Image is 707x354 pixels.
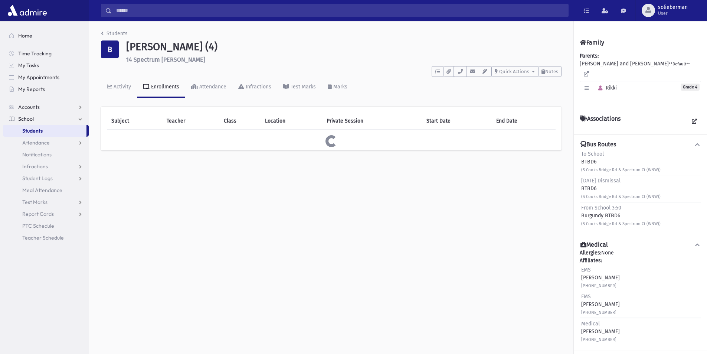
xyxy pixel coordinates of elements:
div: [PERSON_NAME] [581,320,620,343]
th: Private Session [322,113,422,130]
span: Teacher Schedule [22,234,64,241]
h1: [PERSON_NAME] (4) [126,40,562,53]
a: Attendance [185,77,232,98]
h6: 14 Spectrum [PERSON_NAME] [126,56,562,63]
span: Quick Actions [499,69,529,74]
div: Test Marks [289,84,316,90]
div: [PERSON_NAME] [581,293,620,316]
a: View all Associations [688,115,701,129]
nav: breadcrumb [101,30,128,40]
a: Time Tracking [3,48,89,59]
span: Notifications [22,151,52,158]
img: AdmirePro [6,3,49,18]
a: Marks [322,77,353,98]
button: Bus Routes [580,141,701,149]
div: Enrollments [150,84,179,90]
span: Report Cards [22,211,54,217]
span: Test Marks [22,199,48,205]
span: To School [581,151,604,157]
input: Search [112,4,568,17]
span: My Reports [18,86,45,92]
a: My Tasks [3,59,89,71]
h4: Bus Routes [580,141,616,149]
b: Parents: [580,53,599,59]
a: Students [101,30,128,37]
span: My Tasks [18,62,39,69]
a: My Reports [3,83,89,95]
a: Infractions [3,160,89,172]
span: Meal Attendance [22,187,62,194]
a: Home [3,30,89,42]
span: EMS [581,267,591,273]
span: Accounts [18,104,40,110]
a: Teacher Schedule [3,232,89,244]
span: Grade 4 [681,84,700,91]
span: EMS [581,293,591,300]
span: My Appointments [18,74,59,81]
h4: Family [580,39,604,46]
div: [PERSON_NAME] [581,266,620,289]
a: Infractions [232,77,277,98]
span: Attendance [22,139,50,146]
span: Medical [581,321,600,327]
div: Marks [332,84,347,90]
b: Affiliates: [580,257,602,264]
span: Notes [545,69,558,74]
h4: Medical [580,241,608,249]
span: User [658,10,688,16]
a: Test Marks [3,196,89,208]
small: [PHONE_NUMBER] [581,310,616,315]
span: PTC Schedule [22,223,54,229]
a: Activity [101,77,137,98]
th: Teacher [162,113,219,130]
a: Notifications [3,149,89,160]
small: (S Cooks Bridge Rd & Spectrum Ct (WNW)) [581,168,661,172]
span: Home [18,32,32,39]
small: [PHONE_NUMBER] [581,283,616,288]
div: Activity [112,84,131,90]
th: End Date [492,113,556,130]
div: [PERSON_NAME] and [PERSON_NAME] [580,52,701,103]
th: Location [261,113,322,130]
a: My Appointments [3,71,89,83]
div: Infractions [244,84,271,90]
h4: Associations [580,115,621,129]
span: Time Tracking [18,50,52,57]
span: Student Logs [22,175,53,182]
a: School [3,113,89,125]
span: [DATE] Dismissal [581,178,621,184]
button: Notes [538,66,562,77]
span: From School 3:50 [581,205,621,211]
a: Students [3,125,86,137]
span: Students [22,127,43,134]
div: BTBD6 [581,150,661,173]
small: (S Cooks Bridge Rd & Spectrum Ct (WNW)) [581,221,661,226]
a: Accounts [3,101,89,113]
small: [PHONE_NUMBER] [581,337,616,342]
div: BTBD6 [581,177,661,200]
div: None [580,249,701,345]
span: Infractions [22,163,48,170]
a: Enrollments [137,77,185,98]
span: Rikki [595,85,617,91]
a: Meal Attendance [3,184,89,196]
span: solieberman [658,4,688,10]
div: B [101,40,119,58]
a: Student Logs [3,172,89,184]
a: Test Marks [277,77,322,98]
th: Subject [107,113,162,130]
a: Report Cards [3,208,89,220]
a: Attendance [3,137,89,149]
button: Medical [580,241,701,249]
th: Class [219,113,261,130]
th: Start Date [422,113,492,130]
div: Burgundy BTBD6 [581,204,661,227]
a: PTC Schedule [3,220,89,232]
span: School [18,116,34,122]
div: Attendance [198,84,226,90]
button: Quick Actions [491,66,538,77]
b: Allergies: [580,250,601,256]
small: (S Cooks Bridge Rd & Spectrum Ct (WNW)) [581,194,661,199]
